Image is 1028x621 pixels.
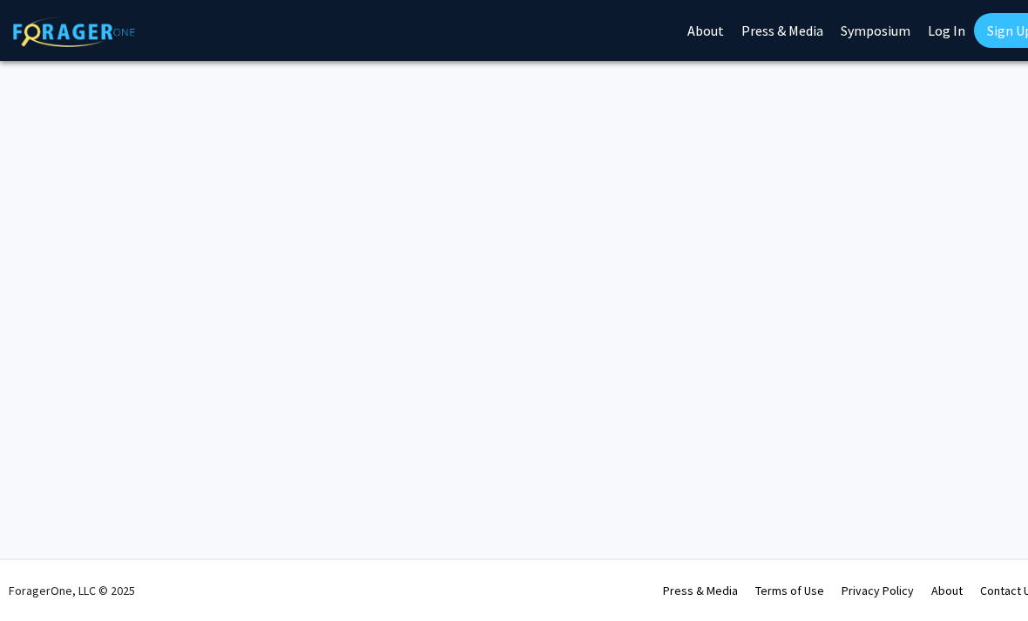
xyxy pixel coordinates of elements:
a: Press & Media [663,583,738,598]
div: ForagerOne, LLC © 2025 [9,560,135,621]
a: Privacy Policy [842,583,914,598]
img: ForagerOne Logo [13,17,135,47]
a: Terms of Use [755,583,824,598]
a: About [931,583,963,598]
